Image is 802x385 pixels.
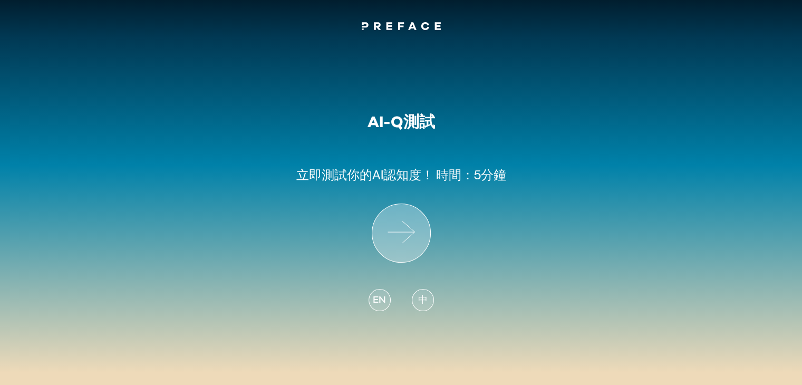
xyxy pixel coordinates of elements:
span: 中 [418,293,428,307]
span: 時間：5分鐘 [436,168,506,182]
h1: AI-Q測試 [368,113,435,132]
span: 立即測試 [296,168,347,182]
span: 你的AI認知度！ [347,168,434,182]
span: EN [373,293,385,307]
